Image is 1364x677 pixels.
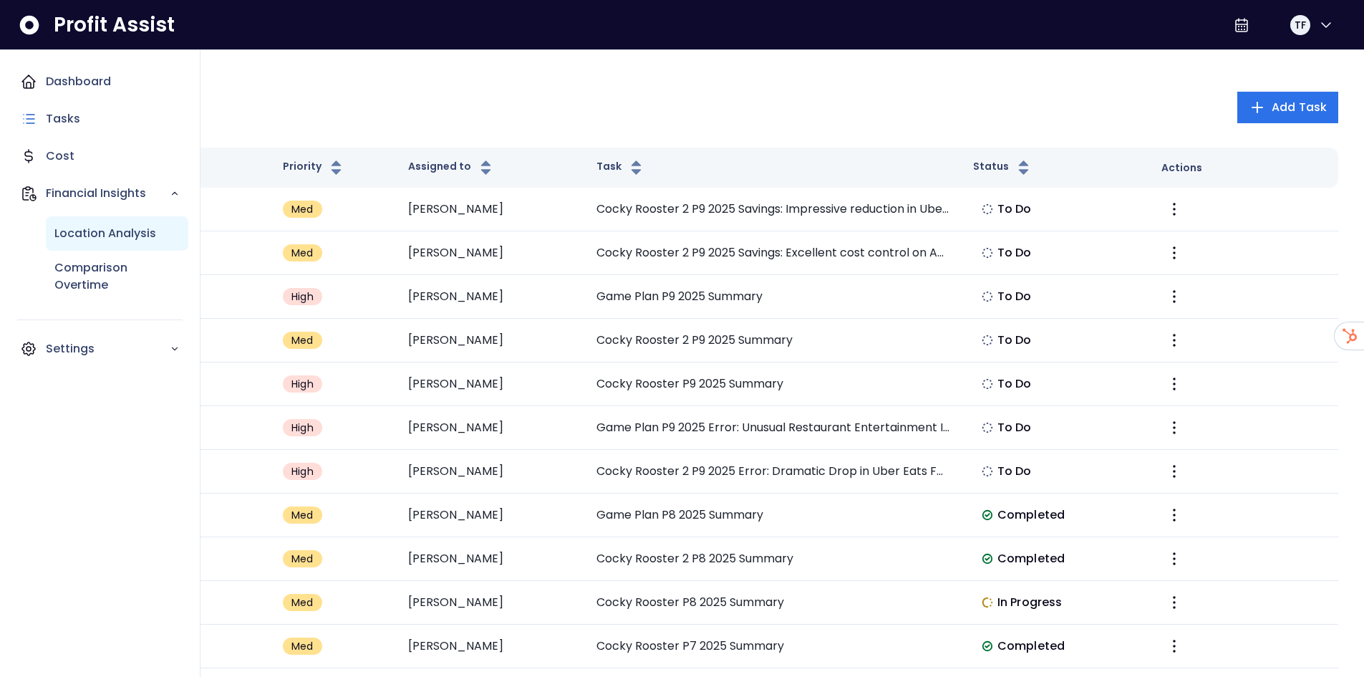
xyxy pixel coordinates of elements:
button: More [1161,371,1187,397]
button: More [1161,196,1187,222]
td: Game Plan P9 2025 Summary [585,275,962,319]
span: High [291,464,314,479]
button: More [1161,458,1187,484]
span: Profit Assist [54,12,175,38]
button: More [1161,327,1187,353]
button: More [1161,284,1187,309]
td: Cocky Rooster 2 P9 2025 Savings: Impressive reduction in Uber Eats fees - $854 saved! [585,188,962,231]
td: Cocky Rooster P9 2025 Summary [585,362,962,406]
span: Med [291,246,314,260]
button: More [1161,590,1187,615]
img: Not yet Started [982,291,993,302]
span: TF [1295,18,1306,32]
span: To Do [997,288,1032,305]
span: Med [291,552,314,566]
p: Cost [46,148,74,165]
img: Not yet Started [982,422,993,433]
button: More [1161,633,1187,659]
span: Med [291,508,314,522]
td: [PERSON_NAME] [397,625,585,668]
span: Completed [997,506,1065,524]
img: Completed [982,640,993,652]
span: High [291,421,314,435]
span: To Do [997,375,1032,393]
td: Game Plan P9 2025 Error: Unusual Restaurant Entertainment Increase [585,406,962,450]
p: Dashboard [46,73,111,90]
span: High [291,377,314,391]
td: [PERSON_NAME] [397,188,585,231]
span: In Progress [997,594,1062,611]
span: High [291,289,314,304]
td: [PERSON_NAME] [397,581,585,625]
span: To Do [997,332,1032,349]
td: [PERSON_NAME] [397,231,585,275]
td: Cocky Rooster P7 2025 Summary [585,625,962,668]
span: To Do [997,463,1032,480]
span: To Do [997,419,1032,436]
img: Not yet Started [982,247,993,259]
span: To Do [997,244,1032,261]
span: Med [291,333,314,347]
button: More [1161,415,1187,441]
td: [PERSON_NAME] [397,537,585,581]
p: Tasks [46,110,80,128]
button: More [1161,240,1187,266]
span: Completed [997,638,1065,655]
p: Financial Insights [46,185,170,202]
span: Med [291,595,314,610]
img: Not yet Started [982,335,993,346]
td: Cocky Rooster 2 P9 2025 Error: Dramatic Drop in Uber Eats Fees [585,450,962,494]
td: [PERSON_NAME] [397,275,585,319]
td: [PERSON_NAME] [397,494,585,537]
button: Task [596,159,645,176]
img: In Progress [982,597,993,608]
td: Cocky Rooster 2 P9 2025 Summary [585,319,962,362]
span: Med [291,202,314,216]
span: Completed [997,550,1065,567]
button: Priority [283,159,345,176]
td: Game Plan P8 2025 Summary [585,494,962,537]
td: [PERSON_NAME] [397,406,585,450]
button: More [1161,546,1187,572]
button: Status [973,159,1032,176]
img: Not yet Started [982,378,993,390]
td: [PERSON_NAME] [397,450,585,494]
span: Add Task [1272,99,1327,116]
button: More [1161,502,1187,528]
button: Assigned to [408,159,495,176]
td: Cocky Rooster 2 P8 2025 Summary [585,537,962,581]
td: [PERSON_NAME] [397,362,585,406]
p: Location Analysis [54,225,156,242]
img: Not yet Started [982,466,993,477]
th: Actions [1150,148,1338,188]
p: Comparison Overtime [54,259,180,294]
span: To Do [997,201,1032,218]
span: Med [291,639,314,653]
img: Completed [982,509,993,521]
td: Cocky Rooster P8 2025 Summary [585,581,962,625]
img: Not yet Started [982,203,993,215]
td: [PERSON_NAME] [397,319,585,362]
p: Settings [46,340,170,357]
td: Cocky Rooster 2 P9 2025 Savings: Excellent cost control on Advertising & Marketing, saving $727! [585,231,962,275]
img: Completed [982,553,993,565]
button: Add Task [1237,92,1338,123]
